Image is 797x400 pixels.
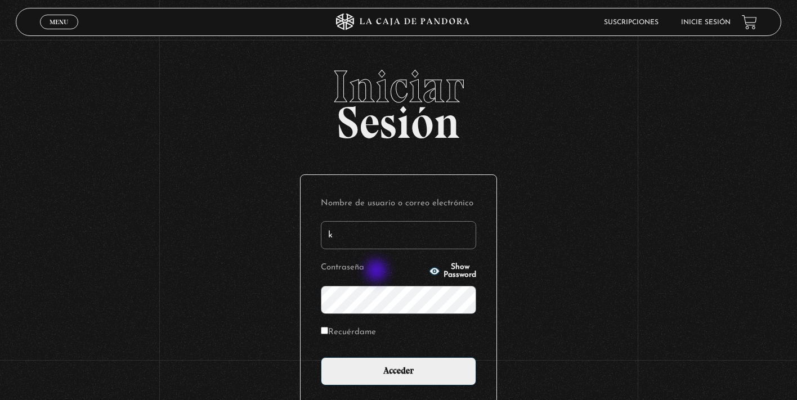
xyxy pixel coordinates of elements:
label: Contraseña [321,259,426,277]
button: Show Password [429,263,476,279]
span: Show Password [444,263,476,279]
input: Acceder [321,357,476,385]
a: Inicie sesión [681,19,731,26]
label: Nombre de usuario o correo electrónico [321,195,476,213]
input: Recuérdame [321,327,328,334]
span: Iniciar [16,64,781,109]
a: View your shopping cart [742,15,757,30]
a: Suscripciones [604,19,659,26]
label: Recuérdame [321,324,376,341]
span: Menu [50,19,68,25]
h2: Sesión [16,64,781,136]
span: Cerrar [46,28,73,36]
